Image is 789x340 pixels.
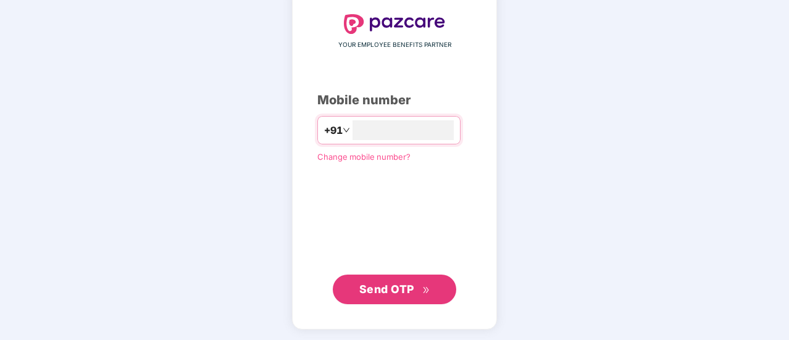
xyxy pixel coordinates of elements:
[333,275,456,304] button: Send OTPdouble-right
[317,152,411,162] a: Change mobile number?
[317,91,472,110] div: Mobile number
[422,286,430,294] span: double-right
[359,283,414,296] span: Send OTP
[324,123,343,138] span: +91
[344,14,445,34] img: logo
[343,126,350,134] span: down
[338,40,451,50] span: YOUR EMPLOYEE BENEFITS PARTNER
